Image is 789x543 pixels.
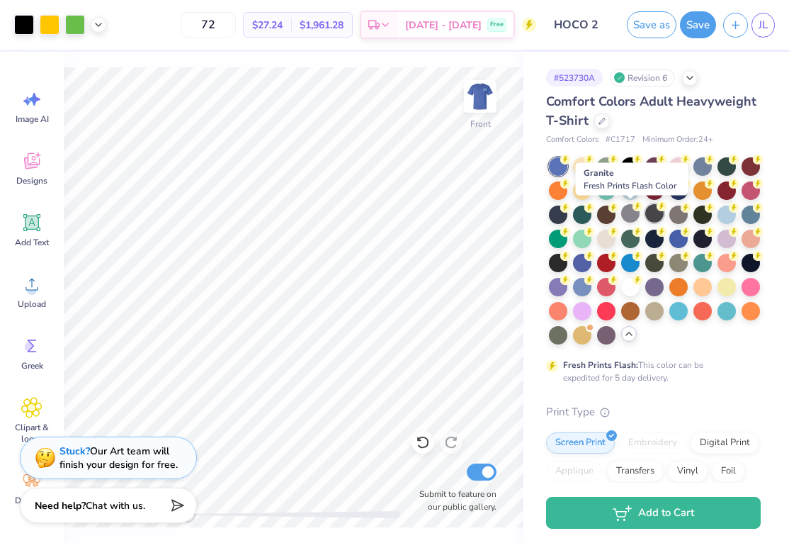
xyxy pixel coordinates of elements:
[759,17,768,33] span: JL
[466,82,494,111] img: Front
[8,422,55,444] span: Clipart & logos
[546,461,603,482] div: Applique
[181,12,236,38] input: – –
[546,432,615,454] div: Screen Print
[691,432,759,454] div: Digital Print
[35,499,86,513] strong: Need help?
[546,497,761,529] button: Add to Cart
[563,359,737,384] div: This color can be expedited for 5 day delivery.
[607,461,664,482] div: Transfers
[21,360,43,371] span: Greek
[470,118,491,130] div: Front
[642,134,713,146] span: Minimum Order: 24 +
[576,163,688,196] div: Granite
[610,69,675,86] div: Revision 6
[627,11,676,38] button: Save as
[751,13,775,38] a: JL
[546,93,756,129] span: Comfort Colors Adult Heavyweight T-Shirt
[405,18,482,33] span: [DATE] - [DATE]
[546,134,598,146] span: Comfort Colors
[619,432,686,454] div: Embroidery
[16,113,49,125] span: Image AI
[563,359,638,371] strong: Fresh Prints Flash:
[59,444,90,458] strong: Stuck?
[86,499,145,513] span: Chat with us.
[606,134,635,146] span: # C1717
[712,461,745,482] div: Foil
[16,175,47,186] span: Designs
[59,444,178,471] div: Our Art team will finish your design for free.
[300,18,344,33] span: $1,961.28
[543,11,613,39] input: Untitled Design
[668,461,708,482] div: Vinyl
[680,11,716,38] button: Save
[490,20,504,30] span: Free
[411,488,496,513] label: Submit to feature on our public gallery.
[584,180,676,191] span: Fresh Prints Flash Color
[15,495,49,506] span: Decorate
[18,298,46,310] span: Upload
[546,69,603,86] div: # 523730A
[252,18,283,33] span: $27.24
[546,404,761,420] div: Print Type
[15,237,49,248] span: Add Text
